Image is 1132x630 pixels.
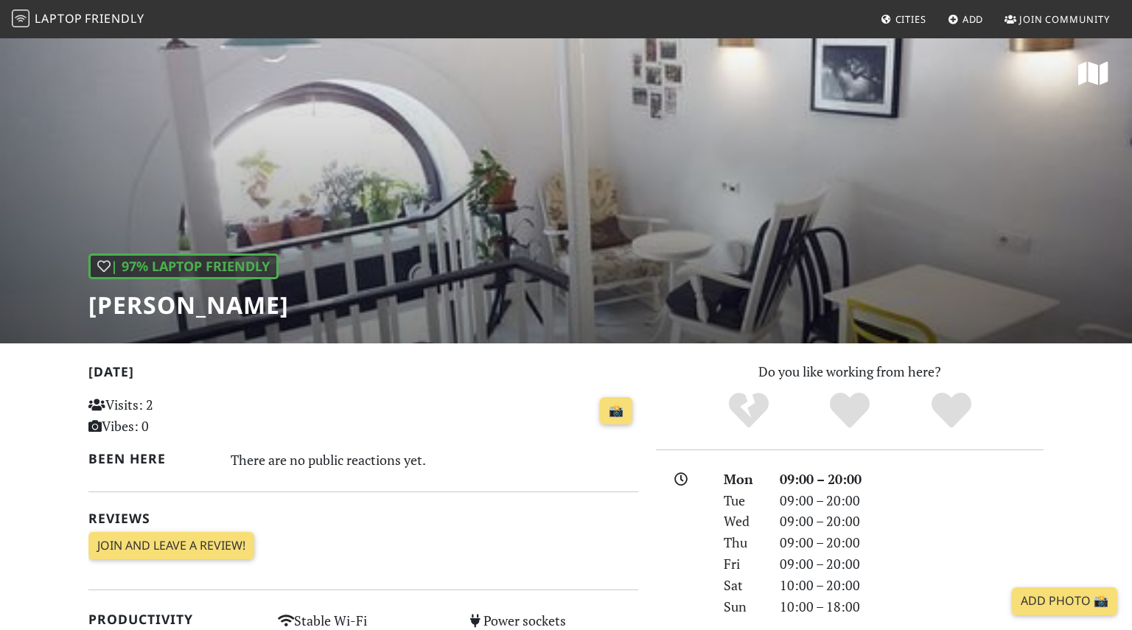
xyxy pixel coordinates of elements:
[715,596,771,617] div: Sun
[715,490,771,511] div: Tue
[88,511,638,526] h2: Reviews
[771,596,1052,617] div: 10:00 – 18:00
[231,448,639,472] div: There are no public reactions yet.
[715,575,771,596] div: Sat
[715,511,771,532] div: Wed
[999,6,1116,32] a: Join Community
[12,7,144,32] a: LaptopFriendly LaptopFriendly
[771,511,1052,532] div: 09:00 – 20:00
[88,291,289,319] h1: [PERSON_NAME]
[771,575,1052,596] div: 10:00 – 20:00
[901,391,1002,431] div: Definitely!
[771,553,1052,575] div: 09:00 – 20:00
[88,532,254,560] a: Join and leave a review!
[85,10,144,27] span: Friendly
[88,612,260,627] h2: Productivity
[875,6,932,32] a: Cities
[88,451,213,466] h2: Been here
[88,394,260,437] p: Visits: 2 Vibes: 0
[895,13,926,26] span: Cities
[656,361,1044,382] p: Do you like working from here?
[88,253,279,279] div: | 97% Laptop Friendly
[35,10,83,27] span: Laptop
[715,532,771,553] div: Thu
[799,391,901,431] div: Yes
[771,490,1052,511] div: 09:00 – 20:00
[600,397,632,425] a: 📸
[88,364,638,385] h2: [DATE]
[771,532,1052,553] div: 09:00 – 20:00
[12,10,29,27] img: LaptopFriendly
[698,391,800,431] div: No
[715,553,771,575] div: Fri
[1012,587,1117,615] a: Add Photo 📸
[942,6,990,32] a: Add
[715,469,771,490] div: Mon
[771,469,1052,490] div: 09:00 – 20:00
[962,13,984,26] span: Add
[1019,13,1110,26] span: Join Community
